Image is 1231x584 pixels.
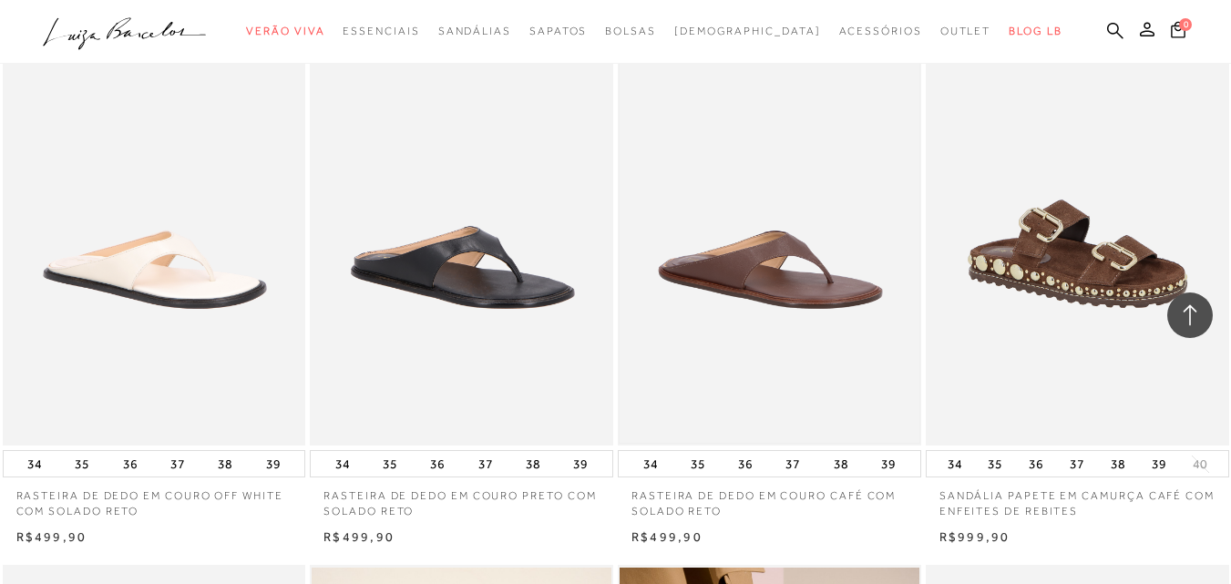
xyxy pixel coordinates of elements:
button: 36 [733,451,758,476]
span: 0 [1179,18,1192,31]
span: [DEMOGRAPHIC_DATA] [674,25,821,37]
a: BLOG LB [1009,15,1062,48]
a: categoryNavScreenReaderText [940,15,991,48]
button: 36 [425,451,450,476]
a: categoryNavScreenReaderText [246,15,324,48]
a: categoryNavScreenReaderText [438,15,511,48]
button: 35 [377,451,403,476]
button: 37 [165,451,190,476]
a: RASTEIRA DE DEDO EM COURO CAFÉ COM SOLADO RETO [618,477,921,519]
button: 38 [828,451,854,476]
a: SANDÁLIA PAPETE EM CAMURÇA CAFÉ COM ENFEITES DE REBITES [926,477,1229,519]
button: 38 [520,451,546,476]
button: 39 [261,451,286,476]
span: Outlet [940,25,991,37]
a: RASTEIRA DE DEDO EM COURO OFF WHITE COM SOLADO RETO [3,477,306,519]
span: R$499,90 [631,529,703,544]
span: Sandálias [438,25,511,37]
button: 34 [638,451,663,476]
button: 34 [942,451,968,476]
button: 0 [1165,20,1191,45]
span: Acessórios [839,25,922,37]
a: noSubCategoriesText [674,15,821,48]
span: Verão Viva [246,25,324,37]
button: 35 [685,451,711,476]
span: Bolsas [605,25,656,37]
button: 37 [473,451,498,476]
button: 39 [1146,451,1172,476]
a: RASTEIRA DE DEDO EM COURO PRETO COM SOLADO RETO [310,477,613,519]
button: 34 [330,451,355,476]
button: 36 [1023,451,1049,476]
a: categoryNavScreenReaderText [343,15,419,48]
button: 39 [876,451,901,476]
button: 34 [22,451,47,476]
button: 40 [1187,456,1213,473]
span: BLOG LB [1009,25,1062,37]
span: R$499,90 [16,529,87,544]
span: Essenciais [343,25,419,37]
button: 35 [69,451,95,476]
button: 35 [982,451,1008,476]
span: R$499,90 [323,529,395,544]
button: 38 [1105,451,1131,476]
button: 37 [1064,451,1090,476]
button: 39 [568,451,593,476]
a: categoryNavScreenReaderText [605,15,656,48]
a: categoryNavScreenReaderText [529,15,587,48]
button: 38 [212,451,238,476]
a: categoryNavScreenReaderText [839,15,922,48]
span: R$999,90 [939,529,1010,544]
button: 37 [780,451,805,476]
span: Sapatos [529,25,587,37]
button: 36 [118,451,143,476]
